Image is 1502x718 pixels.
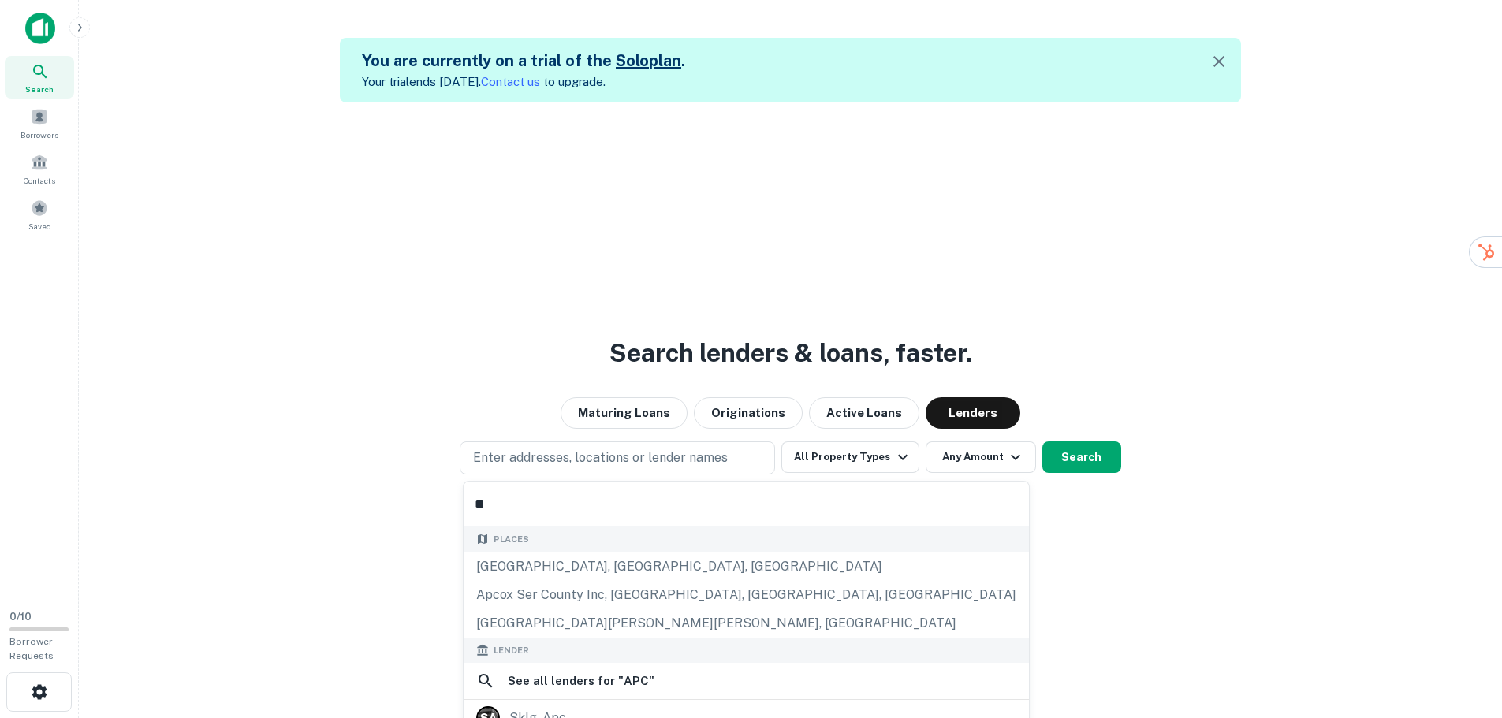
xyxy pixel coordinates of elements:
a: Contact us [481,75,540,88]
button: Maturing Loans [561,397,688,429]
button: Enter addresses, locations or lender names [460,441,775,474]
a: Soloplan [616,51,681,70]
a: Search [5,56,74,99]
span: Search [25,83,54,95]
span: Borrowers [20,128,58,141]
h6: See all lenders for " APC " [508,671,654,690]
iframe: Chat Widget [1423,592,1502,668]
div: [GEOGRAPHIC_DATA][PERSON_NAME][PERSON_NAME], [GEOGRAPHIC_DATA] [464,609,1029,638]
p: Enter addresses, locations or lender names [473,448,728,467]
h3: Search lenders & loans, faster. [609,334,972,372]
span: Saved [28,220,51,233]
span: Contacts [24,174,55,187]
a: Saved [5,193,74,236]
button: Search [1042,441,1121,473]
img: capitalize-icon.png [25,13,55,44]
h5: You are currently on a trial of the . [362,49,685,73]
div: [GEOGRAPHIC_DATA], [GEOGRAPHIC_DATA], [GEOGRAPHIC_DATA] [464,552,1029,581]
a: Contacts [5,147,74,190]
button: Active Loans [809,397,919,429]
p: Your trial ends [DATE]. to upgrade. [362,73,685,91]
span: 0 / 10 [9,611,32,623]
div: Apcox Ser County Inc, [GEOGRAPHIC_DATA], [GEOGRAPHIC_DATA], [GEOGRAPHIC_DATA] [464,581,1029,609]
span: Places [494,533,529,546]
button: Originations [694,397,803,429]
span: Borrower Requests [9,636,54,661]
button: Any Amount [926,441,1036,473]
span: Lender [494,644,529,657]
button: Lenders [926,397,1020,429]
button: All Property Types [781,441,919,473]
a: Borrowers [5,102,74,144]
